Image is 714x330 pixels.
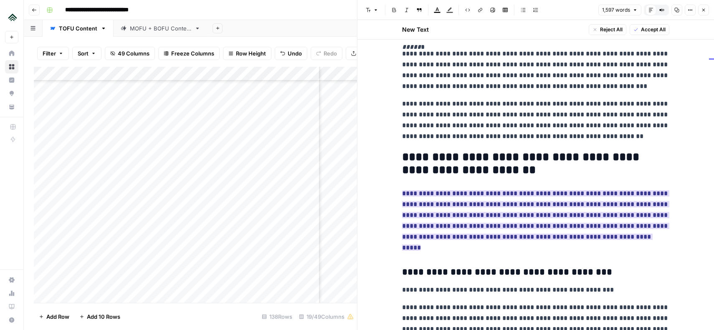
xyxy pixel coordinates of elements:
[37,47,69,60] button: Filter
[78,49,89,58] span: Sort
[236,49,266,58] span: Row Height
[641,26,666,33] span: Accept All
[275,47,307,60] button: Undo
[5,300,18,313] a: Learning Hub
[5,87,18,100] a: Opportunities
[288,49,302,58] span: Undo
[43,49,56,58] span: Filter
[324,49,337,58] span: Redo
[258,310,296,323] div: 138 Rows
[43,20,114,37] a: TOFU Content
[600,26,623,33] span: Reject All
[402,25,429,34] h2: New Text
[223,47,271,60] button: Row Height
[598,5,641,15] button: 1,597 words
[46,312,69,321] span: Add Row
[5,10,20,25] img: Uplisting Logo
[5,73,18,87] a: Insights
[118,49,149,58] span: 49 Columns
[602,6,630,14] span: 1,597 words
[114,20,208,37] a: MOFU + BOFU Content
[34,310,74,323] button: Add Row
[589,24,626,35] button: Reject All
[5,100,18,113] a: Your Data
[5,60,18,73] a: Browse
[5,287,18,300] a: Usage
[87,312,120,321] span: Add 10 Rows
[171,49,214,58] span: Freeze Columns
[630,24,669,35] button: Accept All
[311,47,342,60] button: Redo
[5,313,18,327] button: Help + Support
[5,7,18,28] button: Workspace: Uplisting
[296,310,357,323] div: 19/49 Columns
[59,24,97,33] div: TOFU Content
[5,273,18,287] a: Settings
[72,47,101,60] button: Sort
[105,47,155,60] button: 49 Columns
[5,47,18,60] a: Home
[130,24,191,33] div: MOFU + BOFU Content
[158,47,220,60] button: Freeze Columns
[74,310,125,323] button: Add 10 Rows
